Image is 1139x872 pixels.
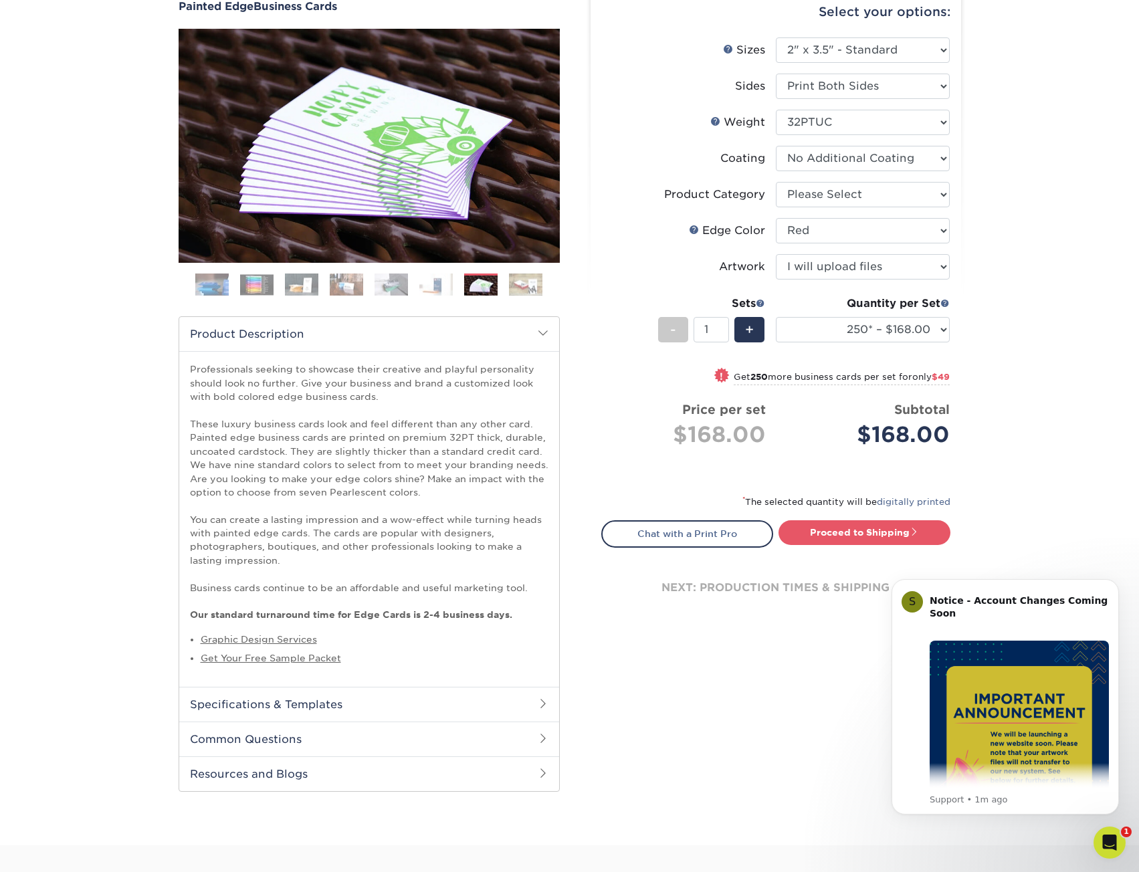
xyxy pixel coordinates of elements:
[745,320,754,340] span: +
[689,223,765,239] div: Edge Color
[240,274,274,295] img: Business Cards 02
[723,42,765,58] div: Sizes
[720,150,765,167] div: Coating
[201,653,341,663] a: Get Your Free Sample Packet
[719,259,765,275] div: Artwork
[195,268,229,302] img: Business Cards 01
[201,634,317,645] a: Graphic Design Services
[190,362,548,621] p: Professionals seeking to showcase their creative and playful personality should look no further. ...
[750,372,768,382] strong: 250
[330,273,363,296] img: Business Cards 04
[1094,827,1126,859] iframe: Intercom live chat
[658,296,765,312] div: Sets
[779,520,950,544] a: Proceed to Shipping
[419,273,453,296] img: Business Cards 06
[3,831,114,867] iframe: Google Customer Reviews
[285,273,318,296] img: Business Cards 03
[786,419,950,451] div: $168.00
[1121,827,1132,837] span: 1
[912,372,950,382] span: only
[742,497,950,507] small: The selected quantity will be
[179,317,559,351] h2: Product Description
[735,78,765,94] div: Sides
[375,273,408,296] img: Business Cards 05
[179,14,560,278] img: Painted Edge 07
[601,548,950,628] div: next: production times & shipping
[179,687,559,722] h2: Specifications & Templates
[464,274,498,298] img: Business Cards 07
[877,497,950,507] a: digitally printed
[190,609,512,620] strong: Our standard turnaround time for Edge Cards is 2-4 business days.
[612,419,766,451] div: $168.00
[601,520,773,547] a: Chat with a Print Pro
[720,369,723,383] span: !
[509,273,542,296] img: Business Cards 08
[776,296,950,312] div: Quantity per Set
[734,372,950,385] small: Get more business cards per set for
[664,187,765,203] div: Product Category
[932,372,950,382] span: $49
[670,320,676,340] span: -
[682,402,766,417] strong: Price per set
[871,559,1139,836] iframe: Intercom notifications message
[179,756,559,791] h2: Resources and Blogs
[710,114,765,130] div: Weight
[179,722,559,756] h2: Common Questions
[894,402,950,417] strong: Subtotal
